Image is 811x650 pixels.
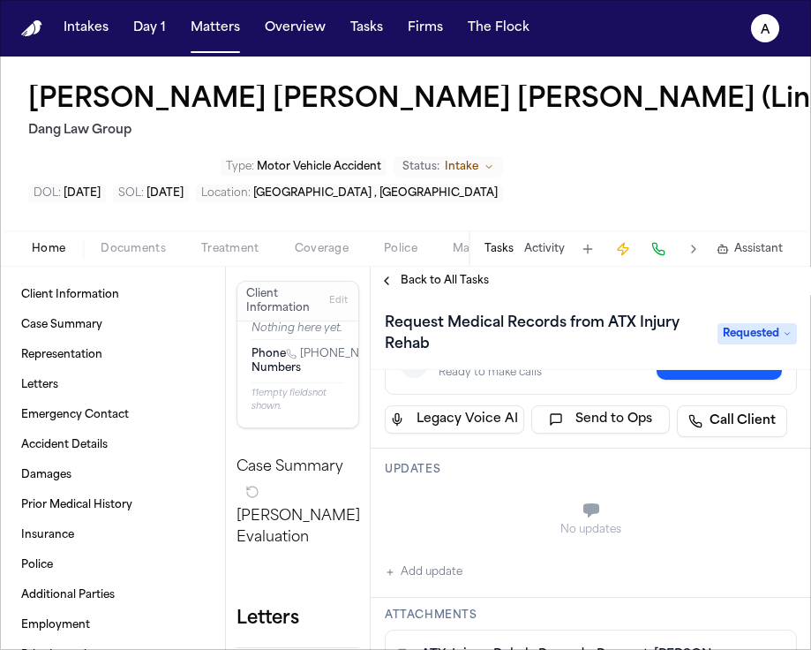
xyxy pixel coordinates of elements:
h1: Request Medical Records from ATX Injury Rehab [378,309,707,359]
a: Representation [14,341,211,369]
span: Intake [445,160,478,174]
button: Back to All Tasks [371,274,498,288]
button: Assistant [717,242,783,256]
button: Tasks [484,242,514,256]
button: Legacy Voice AI [385,405,524,434]
a: Call 1 (512) 645-5099 [286,347,403,361]
div: Ready to make calls [439,366,542,380]
button: Activity [524,242,565,256]
button: Add update [385,562,462,583]
button: Send to Ops [531,405,671,434]
a: Case Summary [14,311,211,339]
button: Edit SOL: 2027-08-07 [113,185,189,202]
span: Phone Numbers [252,347,301,375]
button: Matters [184,12,247,44]
span: Coverage [295,242,349,256]
p: [PERSON_NAME] Evaluation [237,506,359,548]
a: Accident Details [14,431,211,459]
button: Firms [401,12,450,44]
span: DOL : [34,188,61,199]
h3: Attachments [385,608,797,623]
button: Create Immediate Task [611,237,635,261]
button: The Flock [461,12,537,44]
span: Police [384,242,417,256]
a: Police [14,551,211,579]
span: [DATE] [64,188,101,199]
span: Treatment [201,242,259,256]
span: Back to All Tasks [401,274,489,288]
span: Type : [226,162,254,172]
button: Make a Call [646,237,671,261]
span: Assistant [734,242,783,256]
h3: Client Information [243,287,324,315]
a: Client Information [14,281,211,309]
span: Location : [201,188,251,199]
span: Edit [329,295,348,307]
h2: Case Summary [237,457,359,478]
span: Documents [101,242,166,256]
button: Edit [324,287,353,315]
a: Additional Parties [14,581,211,609]
span: SOL : [118,188,144,199]
h2: Dang Law Group [28,120,783,141]
h3: Updates [385,463,797,477]
a: Call Client [677,405,787,437]
p: Nothing here yet. [252,321,344,339]
button: Add Task [575,237,600,261]
button: Intakes [56,12,116,44]
button: Overview [258,12,333,44]
button: Edit Type: Motor Vehicle Accident [221,158,387,176]
img: Finch Logo [21,20,42,37]
div: No updates [385,523,797,537]
a: Prior Medical History [14,491,211,519]
span: Home [32,242,65,256]
button: Day 1 [126,12,173,44]
a: Letters [14,371,211,399]
h1: Letters [237,605,299,633]
span: [DATE] [146,188,184,199]
button: Edit DOL: 2025-08-07 [28,185,106,202]
button: Edit Location: Austin , TX [196,185,503,202]
span: Requested [717,323,797,344]
p: 11 empty fields not shown. [252,387,344,413]
span: Motor Vehicle Accident [257,162,381,172]
span: Status: [402,160,439,174]
a: Damages [14,461,211,489]
button: Change status from Intake [394,156,503,178]
a: Employment [14,611,211,639]
a: Emergency Contact [14,401,211,429]
span: Mail [453,242,476,256]
a: Home [21,20,42,37]
span: [GEOGRAPHIC_DATA] , [GEOGRAPHIC_DATA] [253,188,498,199]
button: Tasks [343,12,390,44]
a: Insurance [14,521,211,549]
